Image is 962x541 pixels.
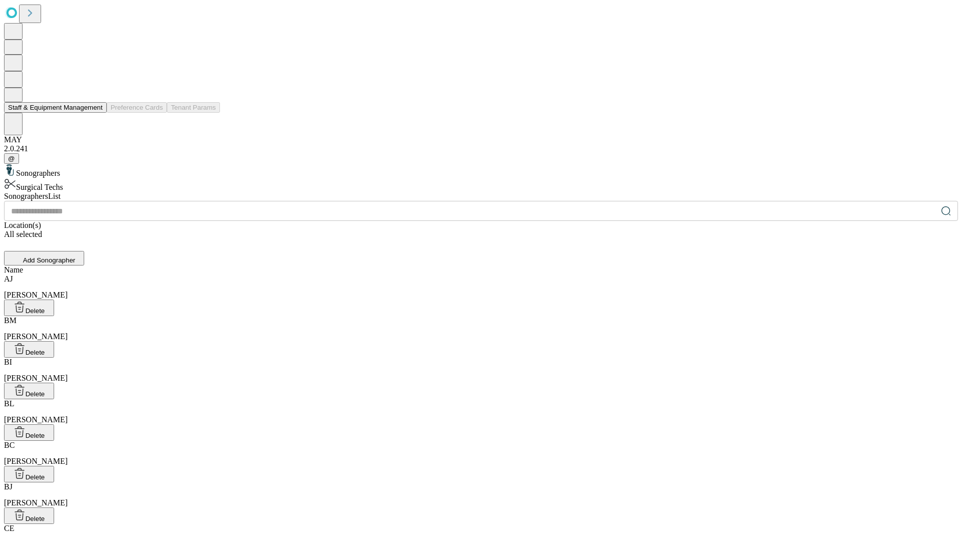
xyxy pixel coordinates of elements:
[4,135,958,144] div: MAY
[4,265,958,275] div: Name
[4,144,958,153] div: 2.0.241
[4,399,14,408] span: BL
[4,316,17,325] span: BM
[4,399,958,424] div: [PERSON_NAME]
[26,390,45,398] span: Delete
[4,507,54,524] button: Delete
[4,230,958,239] div: All selected
[26,432,45,439] span: Delete
[107,102,167,113] button: Preference Cards
[4,482,958,507] div: [PERSON_NAME]
[4,482,13,491] span: BJ
[8,155,15,162] span: @
[26,515,45,522] span: Delete
[167,102,220,113] button: Tenant Params
[26,307,45,315] span: Delete
[4,424,54,441] button: Delete
[4,441,958,466] div: [PERSON_NAME]
[4,358,12,366] span: BI
[4,358,958,383] div: [PERSON_NAME]
[4,102,107,113] button: Staff & Equipment Management
[4,341,54,358] button: Delete
[4,192,958,201] div: Sonographers List
[4,251,84,265] button: Add Sonographer
[4,178,958,192] div: Surgical Techs
[4,275,13,283] span: AJ
[4,153,19,164] button: @
[4,441,15,449] span: BC
[4,300,54,316] button: Delete
[4,383,54,399] button: Delete
[4,221,41,229] span: Location(s)
[26,473,45,481] span: Delete
[4,275,958,300] div: [PERSON_NAME]
[4,164,958,178] div: Sonographers
[4,466,54,482] button: Delete
[23,256,75,264] span: Add Sonographer
[4,524,14,532] span: CE
[26,349,45,356] span: Delete
[4,316,958,341] div: [PERSON_NAME]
